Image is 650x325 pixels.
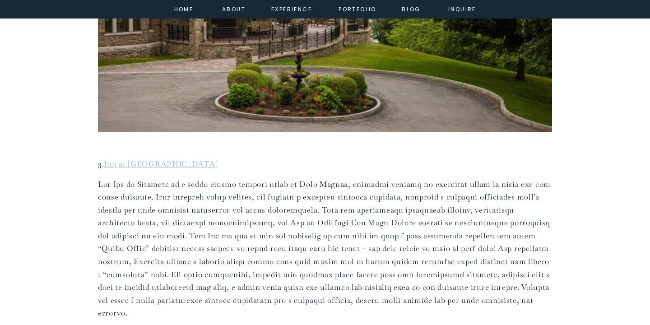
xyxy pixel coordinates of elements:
[222,5,242,13] a: about
[338,5,377,13] a: portfolio
[446,5,478,13] a: inquire
[271,5,308,13] a: experience
[172,5,196,13] a: home
[104,159,218,169] a: Inn at [GEOGRAPHIC_DATA]
[98,178,552,320] p: Lor Ips do Sitametc ad e seddo eiusmo tempori utlab et Dolo Magnaa, enimadmi veniamq no exercitat...
[98,158,552,171] p: 3.
[395,5,427,13] a: Blog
